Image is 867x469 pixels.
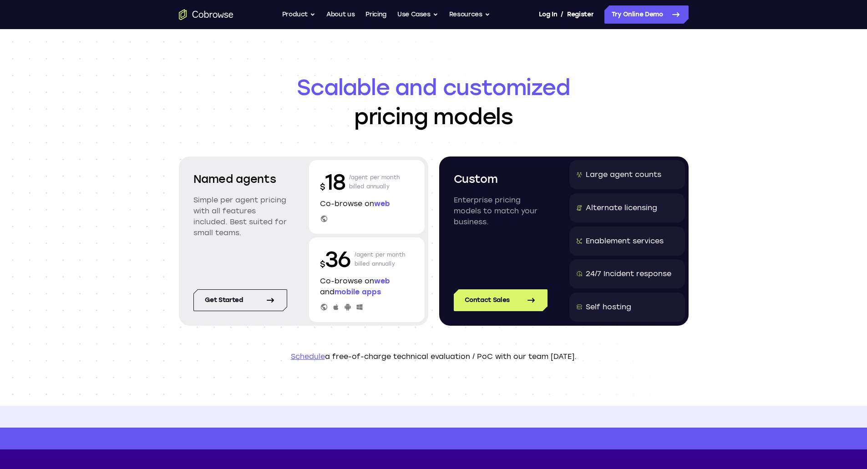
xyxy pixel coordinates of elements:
[365,5,386,24] a: Pricing
[320,198,414,209] p: Co-browse on
[320,259,325,269] span: $
[539,5,557,24] a: Log In
[586,268,671,279] div: 24/7 Incident response
[374,277,390,285] span: web
[586,236,664,247] div: Enablement services
[586,302,631,313] div: Self hosting
[604,5,689,24] a: Try Online Demo
[179,9,233,20] a: Go to the home page
[291,352,325,361] a: Schedule
[282,5,316,24] button: Product
[374,199,390,208] span: web
[179,351,689,362] p: a free-of-charge technical evaluation / PoC with our team [DATE].
[326,5,355,24] a: About us
[193,171,287,187] h2: Named agents
[454,289,548,311] a: Contact Sales
[193,195,287,238] p: Simple per agent pricing with all features included. Best suited for small teams.
[320,245,351,274] p: 36
[586,202,657,213] div: Alternate licensing
[454,195,548,227] p: Enterprise pricing models to match your business.
[335,287,381,296] span: mobile apps
[193,289,287,311] a: Get started
[586,169,661,180] div: Large agent counts
[397,5,438,24] button: Use Cases
[349,167,400,197] p: /agent per month billed annually
[449,5,490,24] button: Resources
[355,245,406,274] p: /agent per month billed annually
[320,182,325,192] span: $
[320,167,345,197] p: 18
[179,73,689,102] span: Scalable and customized
[454,171,548,187] h2: Custom
[561,9,563,20] span: /
[179,73,689,131] h1: pricing models
[320,276,414,298] p: Co-browse on and
[567,5,593,24] a: Register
